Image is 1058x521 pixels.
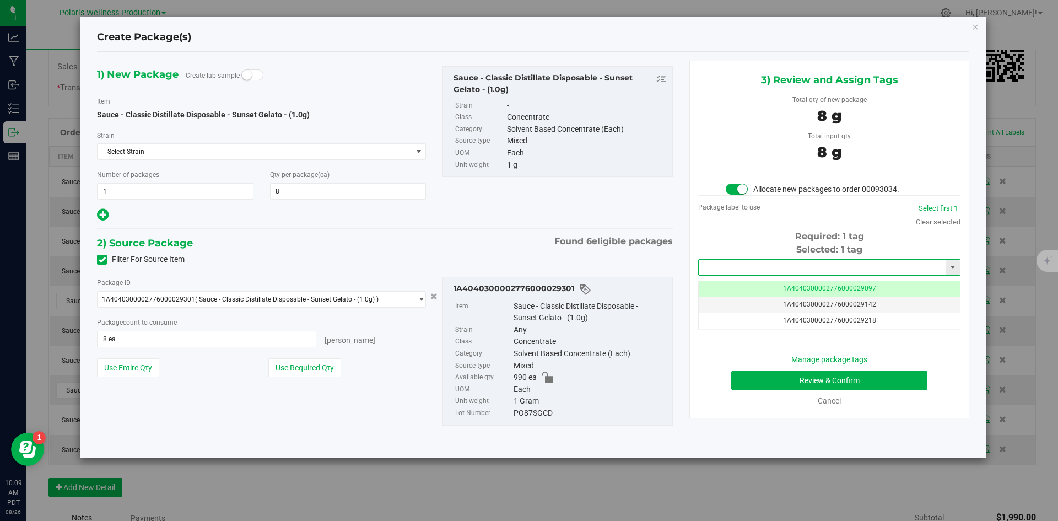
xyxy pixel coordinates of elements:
span: Number of packages [97,171,159,179]
span: 1A4040300002776000029142 [783,300,876,308]
label: Category [455,348,511,360]
div: Mixed [514,360,667,372]
label: UOM [455,384,511,396]
div: Each [514,384,667,396]
button: Use Required Qty [268,358,341,377]
label: Strain [97,131,115,141]
span: Selected: 1 tag [796,244,862,255]
input: 8 [271,184,426,199]
span: select [412,144,425,159]
span: ( Sauce - Classic Distillate Disposable - Sunset Gelato - (1.0g) ) [195,296,379,303]
label: Unit weight [455,395,511,407]
label: Strain [455,100,505,112]
span: Qty per package [270,171,330,179]
span: select [946,260,960,275]
span: Package ID [97,279,131,287]
span: Package to consume [97,319,177,326]
label: UOM [455,147,505,159]
span: 2) Source Package [97,235,193,251]
span: Total input qty [808,132,851,140]
label: Category [455,123,505,136]
div: Solvent Based Concentrate (Each) [507,123,667,136]
div: Concentrate [514,336,667,348]
div: 1A4040300002776000029301 [454,283,667,296]
label: Item [97,96,110,106]
span: Found eligible packages [554,235,673,248]
span: Required: 1 tag [795,231,864,241]
h4: Create Package(s) [97,30,191,45]
label: Create lab sample [186,67,240,84]
input: Starting tag number [699,260,946,275]
span: Sauce - Classic Distillate Disposable - Sunset Gelato - (1.0g) [97,110,310,119]
button: Cancel button [427,288,441,304]
label: Class [455,111,505,123]
a: Cancel [818,396,841,405]
span: count [123,319,140,326]
div: 1 Gram [514,395,667,407]
span: 6 [586,236,592,246]
button: Review & Confirm [731,371,927,390]
label: Item [455,300,511,324]
label: Available qty [455,372,511,384]
label: Unit weight [455,159,505,171]
span: [PERSON_NAME] [325,336,375,345]
span: Add new output [97,212,109,221]
div: - [507,100,667,112]
span: 1A4040300002776000029218 [783,316,876,324]
span: Package label to use [698,203,760,211]
a: Clear selected [916,218,960,226]
span: (ea) [318,171,330,179]
span: 990 ea [514,372,537,384]
span: 8 g [817,107,841,125]
span: 1A4040300002776000029301 [102,296,195,303]
iframe: Resource center unread badge [33,431,46,444]
div: Any [514,324,667,336]
label: Source type [455,135,505,147]
span: 1A4040300002776000029097 [783,284,876,292]
label: Filter For Source Item [97,254,185,265]
span: Allocate new packages to order 00093034. [753,185,899,194]
iframe: Resource center [11,433,44,466]
div: Solvent Based Concentrate (Each) [514,348,667,360]
div: Sauce - Classic Distillate Disposable - Sunset Gelato - (1.0g) [454,72,667,95]
span: Total qty of new package [792,96,867,104]
span: Select Strain [98,144,412,159]
label: Class [455,336,511,348]
button: Use Entire Qty [97,358,159,377]
a: Select first 1 [919,204,958,212]
span: select [412,292,425,307]
span: 3) Review and Assign Tags [761,72,898,88]
span: 8 g [817,143,841,161]
div: Sauce - Classic Distillate Disposable - Sunset Gelato - (1.0g) [514,300,667,324]
label: Strain [455,324,511,336]
div: Each [507,147,667,159]
div: 1 g [507,159,667,171]
a: Manage package tags [791,355,867,364]
input: 8 ea [98,331,316,347]
span: 1) New Package [97,66,179,83]
label: Lot Number [455,407,511,420]
label: Source type [455,360,511,372]
input: 1 [98,184,253,199]
div: Concentrate [507,111,667,123]
div: Mixed [507,135,667,147]
div: PO87SGCD [514,407,667,420]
